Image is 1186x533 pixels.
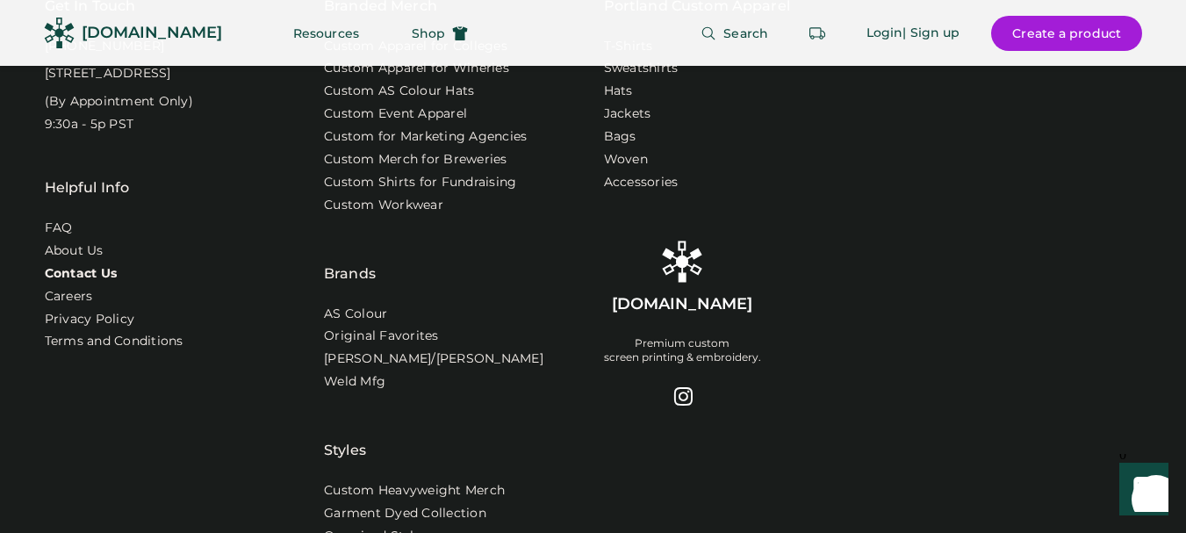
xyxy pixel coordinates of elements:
[902,25,960,42] div: | Sign up
[1103,454,1178,529] iframe: Front Chat
[604,174,679,191] a: Accessories
[45,65,171,83] div: [STREET_ADDRESS]
[800,16,835,51] button: Retrieve an order
[324,505,486,522] a: Garment Dyed Collection
[991,16,1142,51] button: Create a product
[44,18,75,48] img: Rendered Logo - Screens
[324,197,443,214] a: Custom Workwear
[45,242,104,260] a: About Us
[604,83,633,100] a: Hats
[604,128,636,146] a: Bags
[604,105,651,123] a: Jackets
[324,83,474,100] a: Custom AS Colour Hats
[412,27,445,40] span: Shop
[612,293,752,315] div: [DOMAIN_NAME]
[324,151,507,169] a: Custom Merch for Breweries
[324,174,516,191] a: Custom Shirts for Fundraising
[324,220,376,285] div: Brands
[866,25,903,42] div: Login
[45,116,134,133] div: 9:30a - 5p PST
[604,60,679,77] a: Sweatshirts
[679,16,789,51] button: Search
[324,482,505,500] a: Custom Heavyweight Merch
[45,177,130,198] div: Helpful Info
[45,333,183,350] div: Terms and Conditions
[604,336,761,364] div: Premium custom screen printing & embroidery.
[324,128,527,146] a: Custom for Marketing Agencies
[45,288,93,306] a: Careers
[324,60,509,77] a: Custom Apparel for Wineries
[272,16,380,51] button: Resources
[661,241,703,283] img: Rendered Logo - Screens
[45,311,135,328] a: Privacy Policy
[45,220,73,237] a: FAQ
[324,328,439,345] a: Original Favorites
[45,93,193,111] div: (By Appointment Only)
[82,22,222,44] div: [DOMAIN_NAME]
[604,151,648,169] a: Woven
[45,265,118,283] a: Contact Us
[324,396,366,461] div: Styles
[324,105,467,123] a: Custom Event Apparel
[324,373,385,391] a: Weld Mfg
[723,27,768,40] span: Search
[391,16,489,51] button: Shop
[324,350,543,368] a: [PERSON_NAME]/[PERSON_NAME]
[324,306,387,323] a: AS Colour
